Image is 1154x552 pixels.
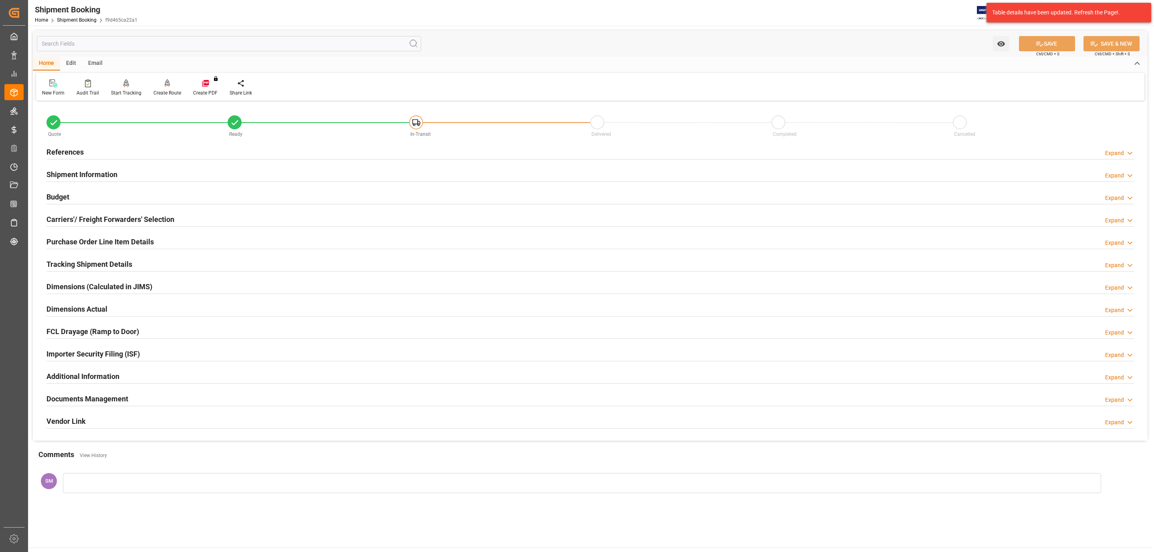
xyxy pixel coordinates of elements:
[1105,284,1124,292] div: Expand
[1105,261,1124,270] div: Expand
[82,57,109,71] div: Email
[46,259,132,270] h2: Tracking Shipment Details
[977,6,1005,20] img: Exertis%20JAM%20-%20Email%20Logo.jpg_1722504956.jpg
[1105,239,1124,247] div: Expand
[46,326,139,337] h2: FCL Drayage (Ramp to Door)
[33,57,60,71] div: Home
[230,89,252,97] div: Share Link
[773,131,797,137] span: Completed
[37,36,421,51] input: Search Fields
[954,131,975,137] span: Cancelled
[46,281,152,292] h2: Dimensions (Calculated in JIMS)
[46,191,69,202] h2: Budget
[80,453,107,458] a: View History
[1105,194,1124,202] div: Expand
[60,57,82,71] div: Edit
[46,393,128,404] h2: Documents Management
[1105,373,1124,382] div: Expand
[38,449,74,460] h2: Comments
[46,304,107,314] h2: Dimensions Actual
[77,89,99,97] div: Audit Trail
[46,349,140,359] h2: Importer Security Filing (ISF)
[1105,351,1124,359] div: Expand
[46,416,86,427] h2: Vendor Link
[1019,36,1075,51] button: SAVE
[46,147,84,157] h2: References
[153,89,181,97] div: Create Route
[111,89,141,97] div: Start Tracking
[1105,396,1124,404] div: Expand
[57,17,97,23] a: Shipment Booking
[229,131,242,137] span: Ready
[35,17,48,23] a: Home
[591,131,611,137] span: Delivered
[410,131,431,137] span: In-Transit
[46,236,154,247] h2: Purchase Order Line Item Details
[993,36,1009,51] button: open menu
[1095,51,1130,57] span: Ctrl/CMD + Shift + S
[42,89,65,97] div: New Form
[1083,36,1140,51] button: SAVE & NEW
[1105,328,1124,337] div: Expand
[46,169,117,180] h2: Shipment Information
[1105,149,1124,157] div: Expand
[45,478,53,484] span: SM
[992,8,1140,17] div: Table details have been updated. Refresh the Page!.
[48,131,61,137] span: Quote
[46,214,174,225] h2: Carriers'/ Freight Forwarders' Selection
[46,371,119,382] h2: Additional Information
[1036,51,1059,57] span: Ctrl/CMD + S
[1105,216,1124,225] div: Expand
[1105,418,1124,427] div: Expand
[1105,171,1124,180] div: Expand
[1105,306,1124,314] div: Expand
[35,4,137,16] div: Shipment Booking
